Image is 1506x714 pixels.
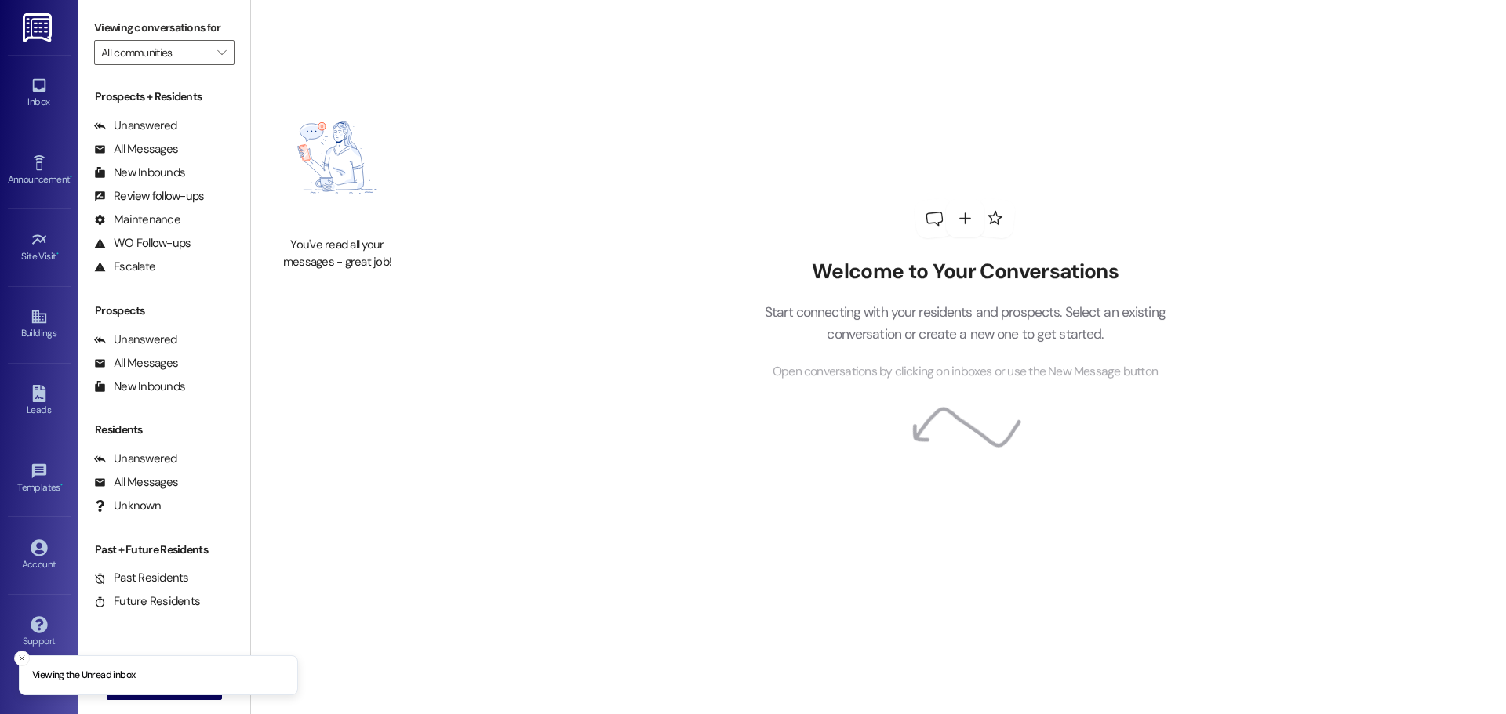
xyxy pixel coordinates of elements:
[78,422,250,438] div: Residents
[268,86,406,229] img: empty-state
[78,542,250,558] div: Past + Future Residents
[8,380,71,422] a: Leads
[94,474,178,491] div: All Messages
[94,593,200,610] div: Future Residents
[8,458,71,500] a: Templates •
[78,89,250,105] div: Prospects + Residents
[8,611,71,654] a: Support
[217,46,226,59] i: 
[94,235,191,252] div: WO Follow-ups
[94,141,178,158] div: All Messages
[740,301,1189,346] p: Start connecting with your residents and prospects. Select an existing conversation or create a n...
[8,535,71,577] a: Account
[14,651,30,666] button: Close toast
[94,379,185,395] div: New Inbounds
[94,451,177,467] div: Unanswered
[94,498,161,514] div: Unknown
[78,303,250,319] div: Prospects
[60,480,63,491] span: •
[56,248,59,259] span: •
[94,188,204,205] div: Review follow-ups
[8,303,71,346] a: Buildings
[8,227,71,269] a: Site Visit •
[94,355,178,371] div: All Messages
[94,212,180,228] div: Maintenance
[94,570,189,586] div: Past Residents
[94,16,235,40] label: Viewing conversations for
[740,259,1189,285] h2: Welcome to Your Conversations
[94,118,177,134] div: Unanswered
[32,669,135,683] p: Viewing the Unread inbox
[101,40,209,65] input: All communities
[23,13,55,42] img: ResiDesk Logo
[94,165,185,181] div: New Inbounds
[268,237,406,270] div: You've read all your messages - great job!
[773,362,1158,382] span: Open conversations by clicking on inboxes or use the New Message button
[70,172,72,183] span: •
[8,72,71,114] a: Inbox
[94,259,155,275] div: Escalate
[94,332,177,348] div: Unanswered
